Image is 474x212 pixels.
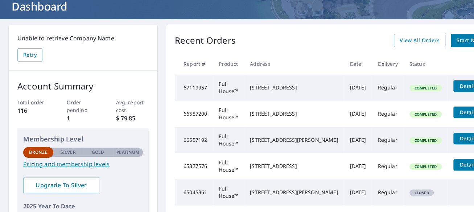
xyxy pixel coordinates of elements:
p: 116 [17,106,50,115]
div: [STREET_ADDRESS] [250,84,338,91]
td: 66557192 [175,127,213,153]
p: 1 [67,114,100,123]
a: View All Orders [394,34,445,47]
p: Total order [17,99,50,106]
td: [DATE] [344,127,372,153]
td: Regular [372,101,403,127]
p: Bronze [29,149,47,156]
td: Full House™ [213,127,244,153]
div: [STREET_ADDRESS][PERSON_NAME] [250,136,338,144]
td: Regular [372,75,403,101]
td: [DATE] [344,75,372,101]
button: Retry [17,48,42,62]
span: Completed [410,164,441,169]
td: Full House™ [213,75,244,101]
td: [DATE] [344,101,372,127]
p: Avg. report cost [116,99,149,114]
th: Address [244,53,344,75]
td: Full House™ [213,101,244,127]
span: Completed [410,112,441,117]
td: [DATE] [344,153,372,179]
span: Completed [410,85,441,91]
th: Product [213,53,244,75]
div: [STREET_ADDRESS][PERSON_NAME] [250,189,338,196]
td: Regular [372,127,403,153]
p: $ 79.85 [116,114,149,123]
div: [STREET_ADDRESS] [250,110,338,117]
td: 66587200 [175,101,213,127]
td: 65327576 [175,153,213,179]
p: Account Summary [17,80,149,93]
div: [STREET_ADDRESS] [250,163,338,170]
p: Membership Level [23,134,143,144]
span: Closed [410,190,433,195]
td: Regular [372,153,403,179]
a: Pricing and membership levels [23,160,143,168]
td: Regular [372,179,403,205]
td: Full House™ [213,153,244,179]
span: Completed [410,138,441,143]
td: 65045361 [175,179,213,205]
p: Silver [61,149,76,156]
td: Full House™ [213,179,244,205]
p: Recent Orders [175,34,236,47]
span: Retry [23,51,37,60]
td: 67119957 [175,75,213,101]
p: 2025 Year To Date [23,202,143,211]
td: [DATE] [344,179,372,205]
th: Date [344,53,372,75]
p: Gold [92,149,104,156]
p: Platinum [116,149,139,156]
th: Report # [175,53,213,75]
p: Order pending [67,99,100,114]
p: Unable to retrieve Company Name [17,34,149,43]
span: View All Orders [400,36,440,45]
th: Status [404,53,448,75]
th: Delivery [372,53,403,75]
span: Upgrade To Silver [29,181,94,189]
a: Upgrade To Silver [23,177,99,193]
